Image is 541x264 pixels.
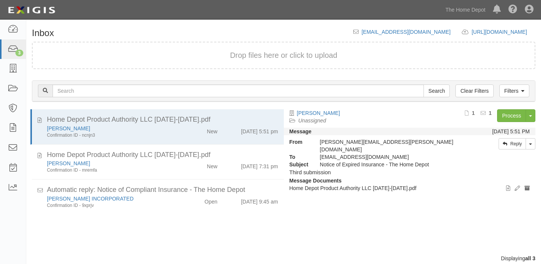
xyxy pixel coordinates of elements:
[298,118,326,124] a: Unassigned
[47,185,278,195] div: Automatic reply: Notice of Compliant Insurance - The Home Depot
[499,138,526,149] a: Reply
[230,50,338,61] button: Drop files here or click to upload
[47,167,177,173] div: Confirmation ID - mremfa
[506,186,510,191] i: View
[314,161,467,168] div: Notice of Expired Insurance - The Home Depot
[455,84,493,97] a: Clear Filters
[499,84,529,97] a: Filters
[207,125,217,135] div: New
[284,138,314,146] strong: From
[423,84,450,97] input: Search
[47,202,177,209] div: Confirmation ID - 9xprjv
[289,128,312,134] strong: Message
[205,195,217,205] div: Open
[207,160,217,170] div: New
[362,29,451,35] a: [EMAIL_ADDRESS][DOMAIN_NAME]
[15,50,23,56] div: 3
[47,125,90,131] a: [PERSON_NAME]
[442,2,489,17] a: The Home Depot
[47,160,177,167] div: BARRETTE
[284,153,314,161] strong: To
[472,110,475,116] b: 1
[284,161,314,168] strong: Subject
[297,110,340,116] a: [PERSON_NAME]
[53,84,424,97] input: Search
[492,128,530,135] div: [DATE] 5:51 PM
[47,125,177,132] div: BARRETTE
[26,255,541,262] div: Displaying
[47,196,134,202] a: [PERSON_NAME] INCORPORATED
[289,184,530,192] p: Home Depot Product Authority LLC [DATE]-[DATE].pdf
[6,3,57,17] img: logo-5460c22ac91f19d4615b14bd174203de0afe785f0fc80cf4dbbc73dc1793850b.png
[515,186,520,191] i: Edit document
[47,115,278,125] div: Home Depot Product Authority LLC 2025-2026.pdf
[47,132,177,139] div: Confirmation ID - ncnjn3
[47,150,278,160] div: Home Depot Product Authority LLC 2025-2026.pdf
[241,125,278,135] div: [DATE] 5:51 pm
[47,160,90,166] a: [PERSON_NAME]
[241,195,278,205] div: [DATE] 9:45 am
[289,178,342,184] strong: Message Documents
[524,186,530,191] i: Archive document
[314,153,467,161] div: party-mv3cm3@sbainsurance.homedepot.com
[497,109,526,122] a: Process
[472,29,535,35] a: [URL][DOMAIN_NAME]
[525,255,535,261] b: all 3
[489,110,492,116] b: 1
[314,138,467,153] div: [PERSON_NAME][EMAIL_ADDRESS][PERSON_NAME][DOMAIN_NAME]
[289,169,331,175] span: Third submission
[241,160,278,170] div: [DATE] 7:31 pm
[32,28,54,38] h1: Inbox
[508,5,517,14] i: Help Center - Complianz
